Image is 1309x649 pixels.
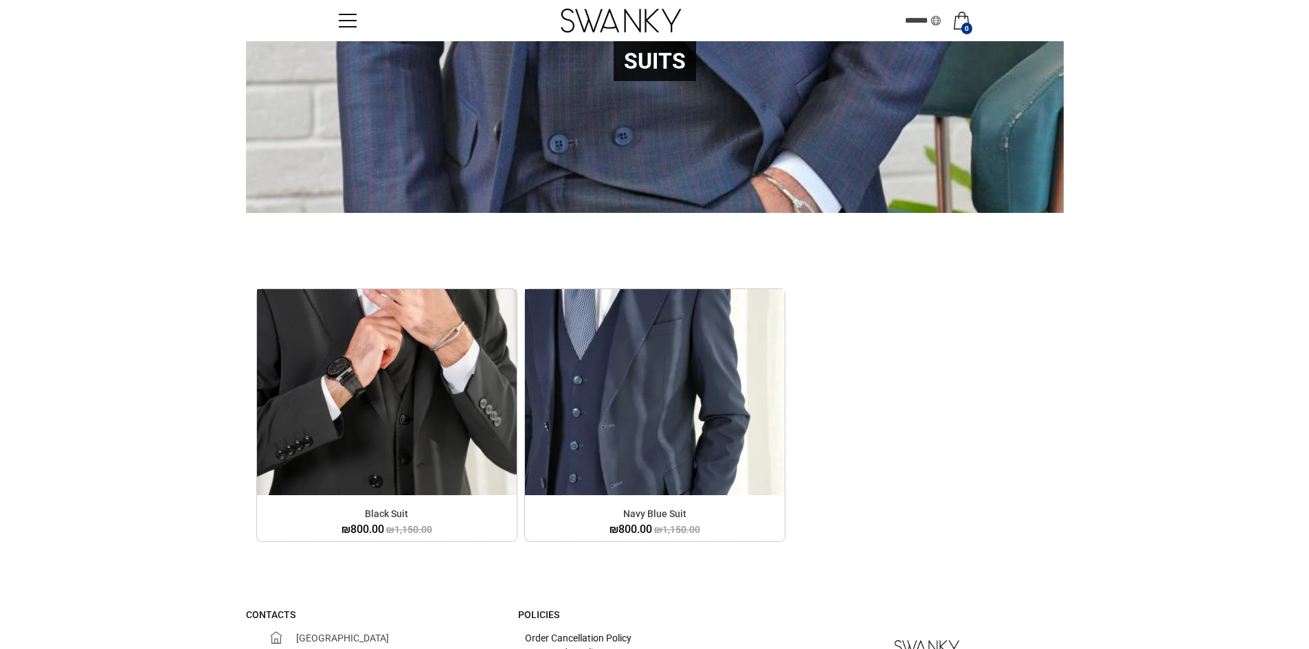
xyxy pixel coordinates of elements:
span: ₪800.00 [609,523,652,536]
span: ₪800.00 [342,523,384,536]
h1: SUITS [614,41,696,81]
strong: 0 [961,23,972,34]
h3: Navy Blue Suit [623,508,686,520]
h3: Contacts [246,609,519,621]
a: Order Cancellation Policy [525,633,631,644]
h3: Black Suit [365,508,408,520]
span: ₪1,150.00 [654,523,700,537]
a: [GEOGRAPHIC_DATA] [296,631,389,646]
img: LOGO [557,7,685,34]
a: Black Suit [365,508,408,519]
span: ₪1,150.00 [386,523,432,537]
a: Navy Blue Suit [623,508,686,519]
h3: Policies [518,609,791,621]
